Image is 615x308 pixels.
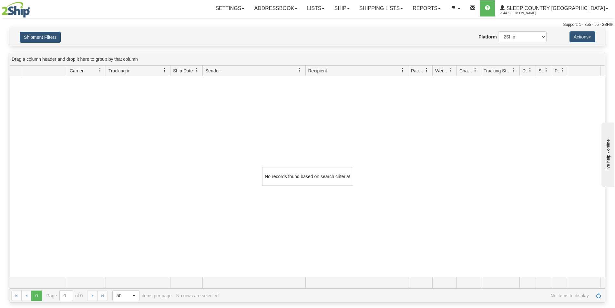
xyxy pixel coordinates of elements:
[505,5,605,11] span: Sleep Country [GEOGRAPHIC_DATA]
[308,68,327,74] span: Recipient
[446,65,456,76] a: Weight filter column settings
[5,5,60,10] div: live help - online
[191,65,202,76] a: Ship Date filter column settings
[249,0,302,16] a: Addressbook
[600,121,614,187] iframe: chat widget
[159,65,170,76] a: Tracking # filter column settings
[223,293,589,298] span: No items to display
[31,291,42,301] span: Page 0
[421,65,432,76] a: Packages filter column settings
[10,53,605,66] div: grid grouping header
[555,68,560,74] span: Pickup Status
[46,290,83,301] span: Page of 0
[500,10,548,16] span: 2044 / [PERSON_NAME]
[112,290,139,301] span: Page sizes drop down
[302,0,329,16] a: Lists
[117,292,125,299] span: 50
[112,290,172,301] span: items per page
[397,65,408,76] a: Recipient filter column settings
[525,65,536,76] a: Delivery Status filter column settings
[459,68,473,74] span: Charge
[262,167,353,186] div: No records found based on search criteria!
[70,68,84,74] span: Carrier
[541,65,552,76] a: Shipment Issues filter column settings
[129,291,139,301] span: select
[95,65,106,76] a: Carrier filter column settings
[593,291,604,301] a: Refresh
[210,0,249,16] a: Settings
[2,2,30,18] img: logo2044.jpg
[411,68,425,74] span: Packages
[2,22,613,27] div: Support: 1 - 855 - 55 - 2SHIP
[478,34,497,40] label: Platform
[470,65,481,76] a: Charge filter column settings
[205,68,220,74] span: Sender
[176,293,219,298] div: No rows are selected
[108,68,129,74] span: Tracking #
[173,68,193,74] span: Ship Date
[20,32,61,43] button: Shipment Filters
[435,68,449,74] span: Weight
[484,68,512,74] span: Tracking Status
[508,65,519,76] a: Tracking Status filter column settings
[354,0,408,16] a: Shipping lists
[329,0,354,16] a: Ship
[522,68,528,74] span: Delivery Status
[495,0,613,16] a: Sleep Country [GEOGRAPHIC_DATA] 2044 / [PERSON_NAME]
[294,65,305,76] a: Sender filter column settings
[569,31,595,42] button: Actions
[408,0,446,16] a: Reports
[557,65,568,76] a: Pickup Status filter column settings
[538,68,544,74] span: Shipment Issues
